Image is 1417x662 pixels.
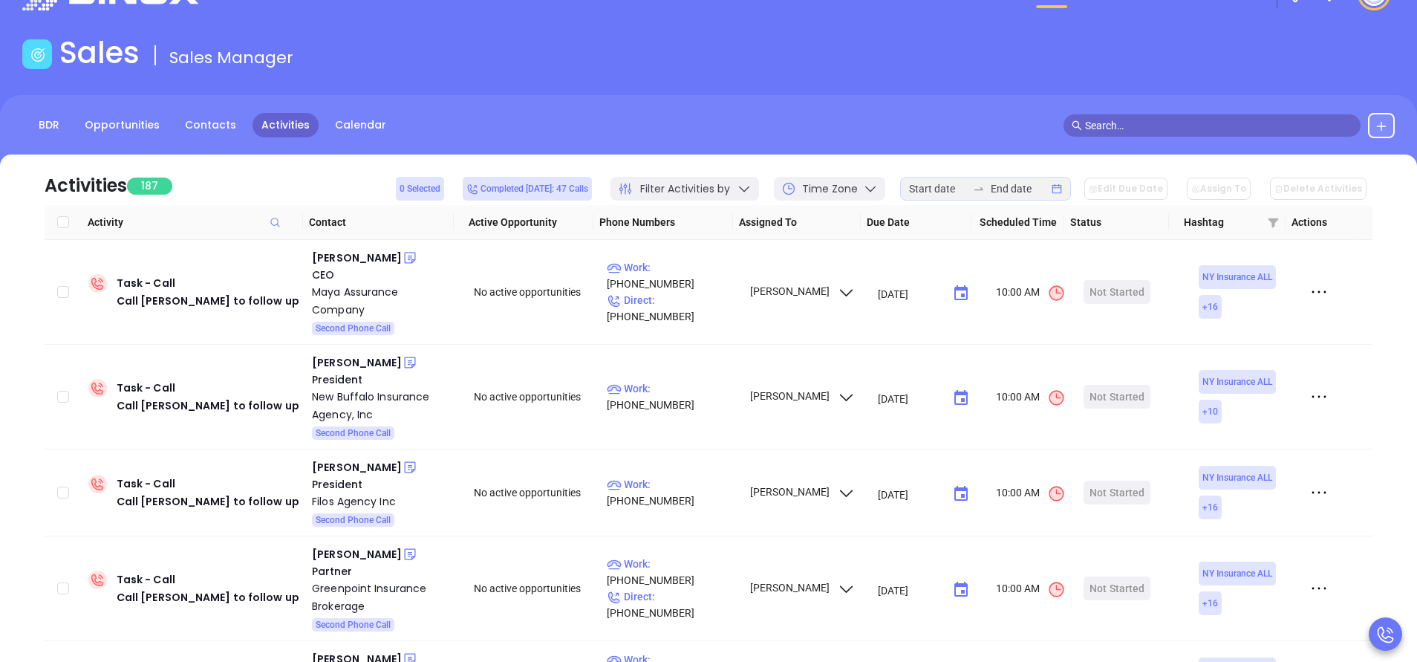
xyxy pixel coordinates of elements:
[312,388,453,424] a: New Buffalo Insurance Agency, Inc
[607,259,736,292] p: [PHONE_NUMBER]
[316,425,391,441] span: Second Phone Call
[1202,470,1272,486] span: NY Insurance ALL
[466,181,588,197] span: Completed [DATE]: 47 Calls
[607,383,651,395] span: Work :
[971,205,1064,240] th: Scheduled Time
[474,284,594,300] div: No active opportunities
[996,580,1066,599] span: 10:00 AM
[117,292,299,310] div: Call [PERSON_NAME] to follow up
[946,479,976,509] button: Choose date, selected date is Sep 15, 2025
[76,113,169,137] a: Opportunities
[748,285,856,297] span: [PERSON_NAME]
[88,214,297,230] span: Activity
[946,383,976,413] button: Choose date, selected date is Sep 15, 2025
[607,558,651,570] span: Work :
[996,284,1066,302] span: 10:00 AM
[312,354,402,371] div: [PERSON_NAME]
[400,181,440,197] span: 0 Selected
[607,588,736,621] p: [PHONE_NUMBER]
[1084,178,1167,200] button: Edit Due Date
[474,484,594,501] div: No active opportunities
[474,389,594,405] div: No active opportunities
[607,478,651,490] span: Work :
[312,249,402,267] div: [PERSON_NAME]
[1089,385,1144,409] div: Not Started
[312,283,453,319] a: Maya Assurance Company
[607,262,651,273] span: Work :
[59,35,140,71] h1: Sales
[1184,214,1261,230] span: Hashtag
[946,279,976,308] button: Choose date, selected date is Sep 15, 2025
[748,486,856,498] span: [PERSON_NAME]
[733,205,861,240] th: Assigned To
[454,205,593,240] th: Active Opportunity
[748,582,856,594] span: [PERSON_NAME]
[474,580,594,597] div: No active opportunities
[607,380,736,413] p: [PHONE_NUMBER]
[303,205,455,240] th: Contact
[45,172,127,199] div: Activities
[117,274,299,310] div: Task - Call
[1202,595,1218,611] span: + 16
[117,379,299,415] div: Task - Call
[1202,299,1218,315] span: + 16
[1085,117,1352,134] input: Search…
[1202,269,1272,285] span: NY Insurance ALL
[117,475,299,510] div: Task - Call
[973,183,985,195] span: to
[878,286,941,301] input: MM/DD/YYYY
[1286,205,1355,240] th: Actions
[1202,565,1272,582] span: NY Insurance ALL
[996,484,1066,503] span: 10:00 AM
[996,389,1066,407] span: 10:00 AM
[326,113,395,137] a: Calendar
[117,588,299,606] div: Call [PERSON_NAME] to follow up
[1187,178,1251,200] button: Assign To
[946,575,976,605] button: Choose date, selected date is Sep 15, 2025
[878,583,941,597] input: MM/DD/YYYY
[593,205,733,240] th: Phone Numbers
[878,391,941,406] input: MM/DD/YYYY
[316,320,391,337] span: Second Phone Call
[1072,120,1082,131] span: search
[802,181,858,197] span: Time Zone
[117,397,299,415] div: Call [PERSON_NAME] to follow up
[640,181,730,197] span: Filter Activities by
[312,580,453,615] a: Greenpoint Insurance Brokerage
[1202,403,1218,420] span: + 10
[1270,178,1366,200] button: Delete Activities
[973,183,985,195] span: swap-right
[991,181,1049,197] input: End date
[316,512,391,528] span: Second Phone Call
[169,46,293,69] span: Sales Manager
[607,591,655,603] span: Direct :
[607,292,736,325] p: [PHONE_NUMBER]
[607,294,655,306] span: Direct :
[1064,205,1169,240] th: Status
[312,458,402,476] div: [PERSON_NAME]
[312,371,453,388] div: President
[176,113,245,137] a: Contacts
[312,493,453,510] a: Filos Agency Inc
[878,487,941,502] input: MM/DD/YYYY
[607,476,736,509] p: [PHONE_NUMBER]
[1202,374,1272,390] span: NY Insurance ALL
[312,267,453,283] div: CEO
[312,476,453,493] div: President
[312,545,402,563] div: [PERSON_NAME]
[312,563,453,580] div: Partner
[861,205,971,240] th: Due Date
[1089,577,1144,600] div: Not Started
[127,178,172,195] span: 187
[117,493,299,510] div: Call [PERSON_NAME] to follow up
[909,181,967,197] input: Start date
[316,617,391,633] span: Second Phone Call
[748,390,856,402] span: [PERSON_NAME]
[607,556,736,588] p: [PHONE_NUMBER]
[253,113,319,137] a: Activities
[1089,481,1144,504] div: Not Started
[1202,499,1218,516] span: + 16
